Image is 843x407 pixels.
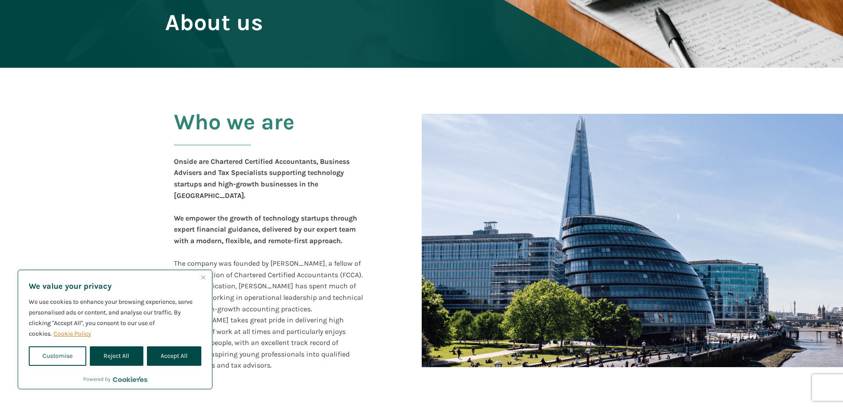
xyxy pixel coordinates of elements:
b: , delivered by our expert team with a modern, flexible, and remote-first approach. [174,225,356,245]
button: Reject All [90,346,143,366]
h2: Who we are [174,110,295,156]
button: Accept All [147,346,201,366]
p: We value your privacy [29,281,201,291]
b: We empower the growth of technology startups through expert financial guidance [174,214,357,234]
div: Powered by [83,375,147,384]
a: Visit CookieYes website [113,376,147,382]
img: Close [201,275,205,279]
div: The company was founded by [PERSON_NAME], a fellow of the Association of Chartered Certified Acco... [174,156,365,371]
b: Onside are Chartered Certified Accountants, Business Advisers and Tax Specialists supporting tech... [174,157,350,200]
div: We value your privacy [18,270,212,389]
a: Cookie Policy [53,329,92,338]
button: Close [198,272,208,283]
button: Customise [29,346,86,366]
p: We use cookies to enhance your browsing experience, serve personalised ads or content, and analys... [29,297,201,339]
span: About us [165,10,263,35]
